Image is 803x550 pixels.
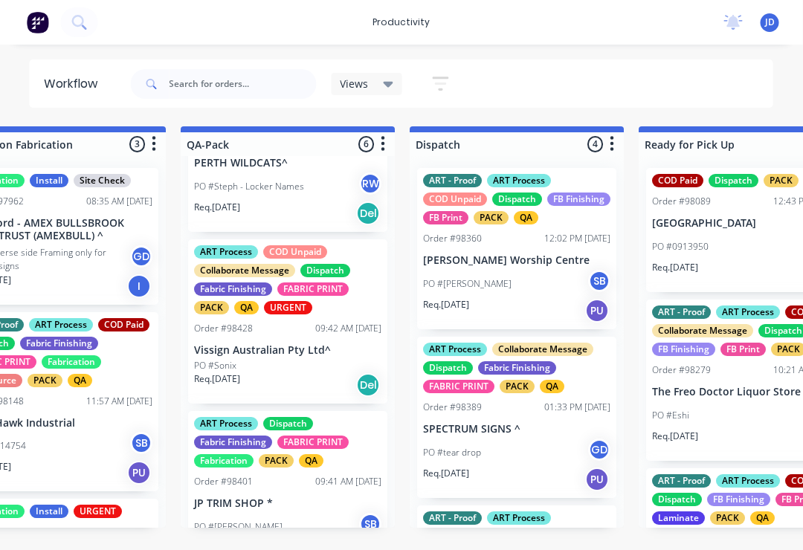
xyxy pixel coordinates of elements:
div: GD [589,439,611,461]
div: FABRIC PRINT [424,380,495,393]
div: QA [300,454,324,467]
div: RW [360,172,382,195]
div: ART Process [717,474,781,488]
div: GD [131,245,153,268]
p: JP TRIM SHOP * [195,497,382,510]
div: 01:33 PM [DATE] [545,401,611,414]
div: URGENT [74,505,123,518]
div: Fabric Finishing [21,337,99,350]
div: FB Finishing [548,192,611,206]
div: Install [30,174,69,187]
div: PU [128,461,152,485]
div: ART Process [195,417,259,430]
div: PACK [764,174,799,187]
div: Order #98428 [195,322,254,335]
div: QA [68,374,93,387]
p: PO #Eshi [653,409,690,422]
div: ART Process [195,245,259,259]
p: Vissign Australian Pty Ltd^ [195,344,382,357]
div: Install [30,505,69,518]
div: SB [360,513,382,535]
p: PO #0913950 [653,240,709,253]
div: 09:42 AM [DATE] [316,322,382,335]
div: Order #98360 [424,232,483,245]
div: ART - Proof [424,174,483,187]
div: SB [131,432,153,454]
p: Req. [DATE] [195,372,241,386]
p: PO #Sonix [195,359,237,372]
div: Fabric Finishing [479,361,557,375]
div: Collaborate Message [493,343,594,356]
div: PACK [474,211,509,224]
div: 09:41 AM [DATE] [316,475,382,488]
div: PACK [500,380,535,393]
div: Dispatch [653,493,703,506]
div: 07:50 AM [DATE] [87,525,153,539]
div: 08:35 AM [DATE] [87,195,153,208]
div: I [128,274,152,298]
div: ART Process [488,511,552,525]
p: SPECTRUM SIGNS ^ [424,423,611,436]
div: ART - Proof [653,305,712,319]
span: Views [341,76,369,91]
div: ART ProcessCollaborate MessageDispatchFabric FinishingFABRIC PRINTPACKQAOrder #9838901:33 PM [DAT... [418,337,617,498]
div: Order #98389 [424,401,483,414]
p: Req. [DATE] [653,261,699,274]
div: Order #98089 [653,195,712,208]
img: Factory [27,11,49,33]
div: ART Process [424,343,488,356]
div: 12:02 PM [DATE] [545,232,611,245]
div: Order #98279 [653,363,712,377]
div: ART Process [488,174,552,187]
div: Workflow [45,75,106,93]
div: Laminate [653,511,706,525]
div: QA [541,380,565,393]
div: QA [751,511,775,525]
div: SB [589,270,611,292]
div: PACK [28,374,63,387]
div: Dispatch [301,264,351,277]
div: COD Paid [99,318,150,331]
p: Req. [DATE] [195,201,241,214]
span: JD [765,16,775,29]
div: PACK [259,454,294,467]
div: FB Print [721,343,767,356]
div: ART ProcessCOD UnpaidCollaborate MessageDispatchFabric FinishingFABRIC PRINTPACKQAURGENTOrder #98... [189,239,388,404]
div: QA [515,211,539,224]
div: Fabrication [42,355,102,369]
div: FB Finishing [653,343,716,356]
div: ART Process [717,305,781,319]
p: Req. [DATE] [424,467,470,480]
p: PO #[PERSON_NAME] [424,277,512,291]
div: PU [586,299,610,323]
div: ART Process [30,318,94,331]
p: PO #[PERSON_NAME] [195,520,283,534]
div: URGENT [265,301,313,314]
div: Fabric Finishing [195,282,273,296]
div: Fabrication [195,454,254,467]
div: Fabric Finishing [195,436,273,449]
div: Del [357,373,381,397]
div: Dispatch [424,361,474,375]
p: Req. [DATE] [424,298,470,311]
input: Search for orders... [170,69,317,99]
div: FB Print [424,211,469,224]
div: Site Check [74,174,132,187]
p: Req. [DATE] [653,430,699,443]
div: ART - ProofART ProcessCOD UnpaidDispatchFB FinishingFB PrintPACKQAOrder #9836012:02 PM [DATE][PER... [418,168,617,329]
div: Dispatch [264,417,314,430]
p: [PERSON_NAME] Worship Centre [424,254,611,267]
div: productivity [366,11,438,33]
p: PO #tear drop [424,446,482,459]
div: PACK [711,511,746,525]
div: 11:57 AM [DATE] [87,395,153,408]
div: COD Paid [653,174,704,187]
div: FB Finishing [708,493,771,506]
p: PERTH WILDCATS^ [195,157,382,169]
div: COD Unpaid [424,192,488,206]
div: Del [357,201,381,225]
div: QA [235,301,259,314]
div: Order #98401 [195,475,254,488]
div: Collaborate Message [653,324,754,337]
div: FABRIC PRINT [278,282,349,296]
